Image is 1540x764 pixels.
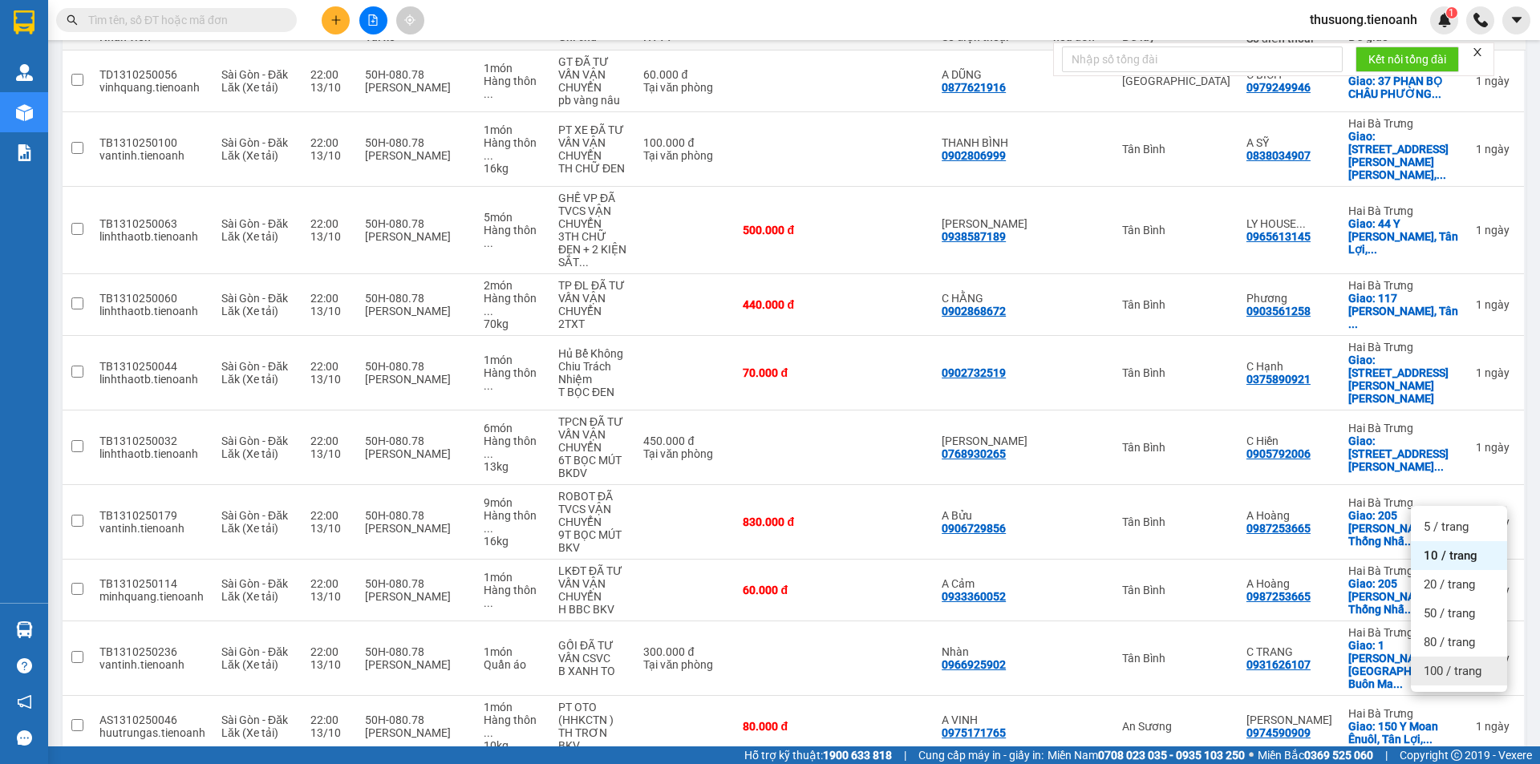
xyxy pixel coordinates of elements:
[1246,447,1311,460] div: 0905792006
[579,256,589,269] span: ...
[310,435,349,447] div: 22:00
[484,162,542,175] div: 16 kg
[484,584,542,609] div: Hàng thông thường
[1356,46,1459,72] button: Kết nối tổng đài
[484,509,542,535] div: Hàng thông thường
[942,292,1037,305] div: C HẰNG
[310,590,349,603] div: 13/10
[99,509,205,522] div: TB1310250179
[1246,590,1311,603] div: 0987253665
[484,658,542,671] div: Quần áo
[221,509,288,535] span: Sài Gòn - Đăk Lăk (Xe tải)
[310,658,349,671] div: 13/10
[484,236,493,249] span: ...
[1368,243,1377,256] span: ...
[365,305,468,317] div: [PERSON_NAME]
[1404,603,1414,616] span: ...
[942,645,1037,658] div: Nhàn
[310,149,349,162] div: 13/10
[558,603,627,616] div: H BBC BKV
[365,658,468,671] div: [PERSON_NAME]
[367,14,379,26] span: file-add
[484,713,542,739] div: Hàng thông thường
[1122,366,1230,379] div: Tân Bình
[365,230,468,243] div: [PERSON_NAME]
[1122,75,1230,87] div: [GEOGRAPHIC_DATA]
[99,68,205,81] div: TD1310250056
[1348,564,1460,577] div: Hai Bà Trưng
[1348,354,1460,405] div: Giao: 41 Lê Duẩn, Tự An
[365,435,468,447] div: 50H-080.78
[1348,422,1460,435] div: Hai Bà Trưng
[330,14,342,26] span: plus
[221,435,288,460] span: Sài Gòn - Đăk Lăk (Xe tải)
[1476,720,1516,733] div: 1
[365,645,468,658] div: 50H-080.78
[942,435,1037,447] div: Phương Thùy
[88,11,278,29] input: Tìm tên, số ĐT hoặc mã đơn
[99,658,205,671] div: vantinh.tienoanh
[365,577,468,590] div: 50H-080.78
[558,454,627,479] div: 6T BỌC MÚT BKDV
[918,746,1044,764] span: Cung cấp máy in - giấy in:
[942,81,1006,94] div: 0877621916
[942,590,1006,603] div: 0933360052
[310,713,349,726] div: 22:00
[99,373,205,386] div: linhthaotb.tienoanh
[942,149,1006,162] div: 0902806999
[99,435,205,447] div: TB1310250032
[310,373,349,386] div: 13/10
[1502,6,1530,34] button: caret-down
[484,317,542,330] div: 70 kg
[310,305,349,317] div: 13/10
[1246,360,1332,373] div: C Hạnh
[558,123,627,162] div: PT XE ĐÃ TƯ VẤN VẬN CHUYỂN
[1246,522,1311,535] div: 0987253665
[1485,143,1510,156] span: ngày
[17,694,32,709] span: notification
[1348,117,1460,130] div: Hai Bà Trưng
[365,590,468,603] div: [PERSON_NAME]
[558,230,627,269] div: 3TH CHỮ ĐEN + 2 KIỆN SẮT BBC
[942,230,1006,243] div: 0938587189
[1348,496,1460,509] div: Hai Bà Trưng
[1411,506,1507,692] ul: Menu
[99,81,205,94] div: vinhquang.tienoanh
[310,509,349,522] div: 22:00
[1122,720,1230,733] div: An Sương
[643,136,727,149] div: 100.000 đ
[1510,13,1524,27] span: caret-down
[365,522,468,535] div: [PERSON_NAME]
[743,720,833,733] div: 80.000 đ
[310,726,349,739] div: 13/10
[1485,224,1510,236] span: ngày
[1297,10,1430,30] span: thusuong.tienoanh
[359,6,387,34] button: file-add
[1348,217,1460,256] div: Giao: 44 Y Moan Ênuôl, Tân Lợi, Buôn Ma Thuột, Đắk Lắk
[1485,75,1510,87] span: ngày
[1348,639,1460,690] div: Giao: 1 Dã Tượng, Tân An, Buôn Ma Thuột, Đắk Lắk
[1434,460,1444,473] span: ...
[643,149,727,162] div: Tại văn phòng
[942,447,1006,460] div: 0768930265
[365,713,468,726] div: 50H-080.78
[1476,224,1516,236] div: 1
[310,522,349,535] div: 13/10
[310,645,349,658] div: 22:00
[365,373,468,386] div: [PERSON_NAME]
[1348,509,1460,548] div: Giao: 205 Phan Bội Châu, Thống Nhất, Buôn Ma Thuột, Đắk Lắk
[1485,720,1510,733] span: ngày
[99,136,205,149] div: TB1310250100
[1246,81,1311,94] div: 0979249946
[744,746,892,764] span: Hỗ trợ kỹ thuật:
[1246,435,1332,447] div: C Hiền
[484,596,493,609] span: ...
[67,14,78,26] span: search
[558,415,627,454] div: TPCN ĐÃ TƯ VẤN VẬN CHUYỂN
[310,230,349,243] div: 13/10
[1348,279,1460,292] div: Hai Bà Trưng
[14,10,34,34] img: logo-vxr
[743,298,833,311] div: 440.000 đ
[484,422,542,435] div: 6 món
[558,701,627,726] div: PT OTO (HHKCTN )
